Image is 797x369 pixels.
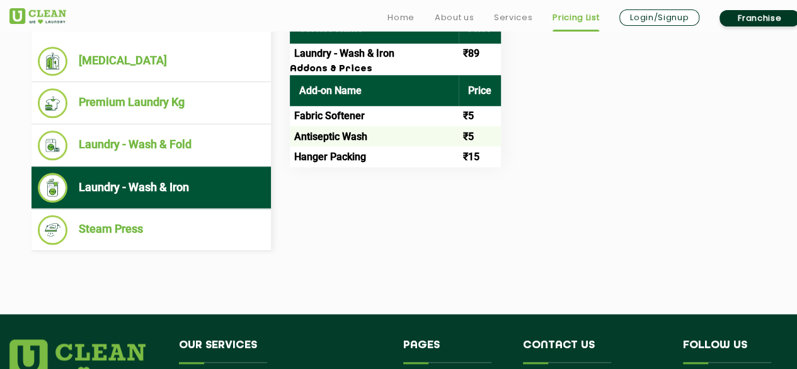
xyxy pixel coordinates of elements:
td: Laundry - Wash & Iron [290,44,459,64]
td: Hanger Packing [290,146,459,167]
img: Steam Press [38,215,67,245]
th: Price [459,75,501,106]
img: Premium Laundry Kg [38,88,67,118]
td: Fabric Softener [290,106,459,126]
img: UClean Laundry and Dry Cleaning [9,8,66,24]
td: ₹5 [459,106,501,126]
h4: Contact us [523,339,664,363]
li: [MEDICAL_DATA] [38,47,265,76]
img: Laundry - Wash & Iron [38,173,67,202]
li: Laundry - Wash & Iron [38,173,265,202]
td: ₹89 [459,44,501,64]
h3: Addons & Prices [290,64,501,75]
th: Add-on Name [290,75,459,106]
img: Laundry - Wash & Fold [38,131,67,160]
li: Laundry - Wash & Fold [38,131,265,160]
a: Home [387,10,415,25]
h4: Follow us [683,339,794,363]
li: Premium Laundry Kg [38,88,265,118]
a: Login/Signup [619,9,699,26]
img: Dry Cleaning [38,47,67,76]
li: Steam Press [38,215,265,245]
a: Services [494,10,532,25]
td: ₹5 [459,126,501,146]
a: About us [435,10,474,25]
h4: Pages [403,339,505,363]
a: Pricing List [553,10,599,25]
td: ₹15 [459,146,501,167]
td: Antiseptic Wash [290,126,459,146]
h4: Our Services [179,339,384,363]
